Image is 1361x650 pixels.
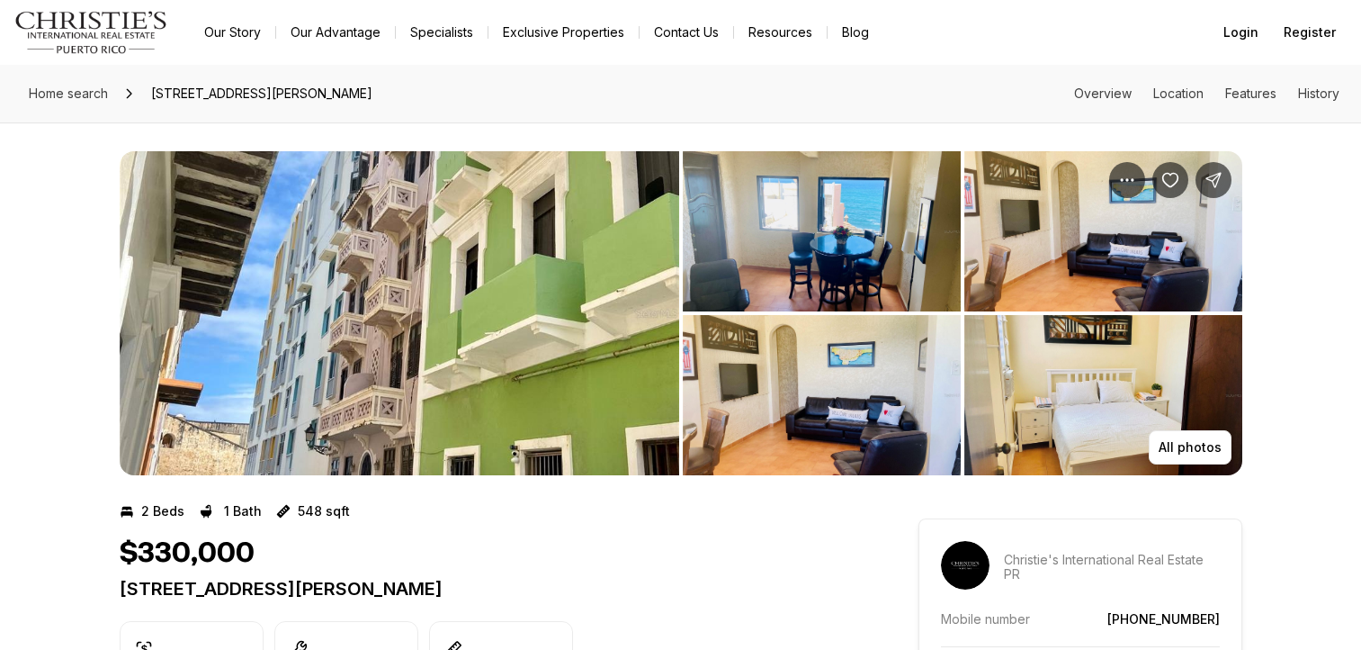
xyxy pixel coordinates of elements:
nav: Page section menu [1074,86,1339,101]
div: Listing Photos [120,151,1242,475]
p: [STREET_ADDRESS][PERSON_NAME] [120,578,854,600]
img: logo [14,11,168,54]
button: All photos [1149,430,1231,465]
p: Mobile number [941,611,1030,627]
button: View image gallery [683,151,961,311]
button: Login [1213,14,1269,50]
a: Skip to: Features [1225,86,1276,101]
a: Skip to: Overview [1074,86,1132,101]
a: Exclusive Properties [488,20,639,45]
a: Home search [22,79,115,108]
button: Save Property: 404 SOL ST #PH K [1152,162,1188,198]
span: [STREET_ADDRESS][PERSON_NAME] [144,79,380,108]
p: 1 Bath [224,504,262,519]
a: Blog [828,20,883,45]
p: 2 Beds [141,504,184,519]
p: Christie's International Real Estate PR [1004,553,1220,582]
button: Property options [1109,162,1145,198]
button: Share Property: 404 SOL ST #PH K [1195,162,1231,198]
a: Skip to: History [1298,86,1339,101]
a: Our Story [190,20,275,45]
h1: $330,000 [120,537,255,571]
button: View image gallery [964,151,1242,311]
a: Our Advantage [276,20,395,45]
button: View image gallery [964,315,1242,475]
a: Specialists [396,20,488,45]
p: All photos [1159,440,1222,455]
a: Skip to: Location [1153,86,1204,101]
button: View image gallery [683,315,961,475]
button: View image gallery [120,151,679,475]
span: Login [1223,25,1258,40]
li: 2 of 11 [683,151,1242,475]
p: 548 sqft [298,504,350,519]
button: Register [1273,14,1347,50]
span: Register [1284,25,1336,40]
li: 1 of 11 [120,151,679,475]
button: Contact Us [640,20,733,45]
a: Resources [734,20,827,45]
span: Home search [29,86,108,101]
